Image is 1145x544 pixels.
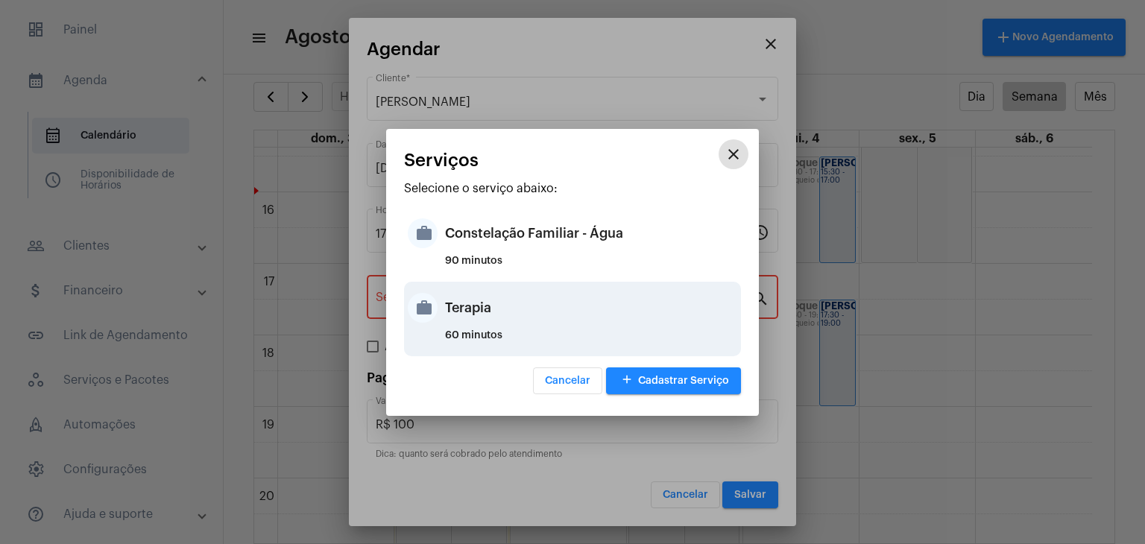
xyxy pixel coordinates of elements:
[408,218,438,248] mat-icon: work
[445,285,737,330] div: Terapia
[408,293,438,323] mat-icon: work
[533,367,602,394] button: Cancelar
[445,330,737,352] div: 60 minutos
[404,151,479,170] span: Serviços
[618,376,729,386] span: Cadastrar Serviço
[545,376,590,386] span: Cancelar
[618,370,636,390] mat-icon: add
[404,182,741,195] p: Selecione o serviço abaixo:
[725,145,742,163] mat-icon: close
[445,256,737,278] div: 90 minutos
[445,211,737,256] div: Constelação Familiar - Água
[606,367,741,394] button: Cadastrar Serviço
